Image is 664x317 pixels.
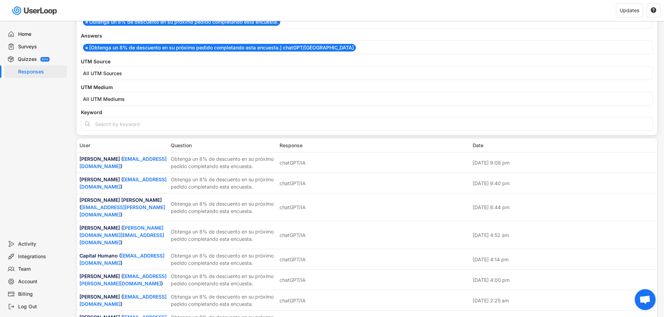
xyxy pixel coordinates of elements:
[79,196,167,218] div: [PERSON_NAME] [PERSON_NAME] ( )
[280,180,306,187] div: chatGPT/IA
[620,8,639,13] div: Updates
[473,297,655,304] div: [DATE] 2:25 am
[81,85,653,90] div: UTM Medium
[79,142,167,149] div: User
[83,70,654,76] input: All UTM Sources
[171,252,275,267] div: Obtenga un 8% de descuento en su próximo pedido completando esta encuesta.
[79,176,167,190] div: [PERSON_NAME] ( )
[42,58,48,61] div: BETA
[171,142,275,149] div: Question
[473,159,655,166] div: [DATE] 9:08 pm
[79,204,165,217] a: [EMAIL_ADDRESS][PERSON_NAME][DOMAIN_NAME]
[79,224,167,246] div: [PERSON_NAME] ( )
[171,228,275,243] div: Obtenga un 8% de descuento en su próximo pedido completando esta encuesta.
[280,256,306,263] div: chatGPT/IA
[81,33,653,38] div: Answers
[79,272,167,287] div: [PERSON_NAME] ( )
[79,294,167,307] a: [EMAIL_ADDRESS][DOMAIN_NAME]
[473,204,655,211] div: [DATE] 8:44 pm
[79,253,165,266] a: [EMAIL_ADDRESS][DOMAIN_NAME]
[18,291,64,298] div: Billing
[171,155,275,170] div: Obtenga un 8% de descuento en su próximo pedido completando esta encuesta.
[10,3,60,18] img: userloop-logo-01.svg
[18,43,64,50] div: Surveys
[83,18,280,26] li: Obtenga un 8% de descuento en su próximo pedido completando esta encuesta.
[81,110,653,115] div: Keyword
[18,278,64,285] div: Account
[473,231,655,239] div: [DATE] 4:52 am
[85,45,89,50] span: ×
[18,241,64,247] div: Activity
[81,59,653,64] div: UTM Source
[635,289,656,310] div: Bate-papo aberto
[280,276,306,284] div: chatGPT/IA
[79,225,164,245] a: [PERSON_NAME][DOMAIN_NAME][EMAIL_ADDRESS][DOMAIN_NAME]
[280,159,306,166] div: chatGPT/IA
[18,69,64,75] div: Responses
[473,142,655,149] div: Date
[171,200,275,215] div: Obtenga un 8% de descuento en su próximo pedido completando esta encuesta.
[18,56,37,63] div: Quizzes
[473,180,655,187] div: [DATE] 9:40 pm
[79,155,167,170] div: [PERSON_NAME] ( )
[83,96,654,102] input: All UTM Mediums
[79,156,167,169] a: [EMAIL_ADDRESS][DOMAIN_NAME]
[280,204,306,211] div: chatGPT/IA
[473,276,655,284] div: [DATE] 4:00 pm
[650,7,657,14] button: 
[18,266,64,272] div: Team
[171,272,275,287] div: Obtenga un 8% de descuento en su próximo pedido completando esta encuesta.
[280,142,468,149] div: Response
[79,273,167,286] a: [EMAIL_ADDRESS][PERSON_NAME][DOMAIN_NAME]
[83,44,356,51] li: [Obtenga un 8% de descuento en su próximo pedido completando esta encuesta.] chatGPT/[GEOGRAPHIC_...
[473,256,655,263] div: [DATE] 4:14 pm
[81,117,653,131] input: Search by keyword
[18,31,64,38] div: Home
[171,176,275,190] div: Obtenga un 8% de descuento en su próximo pedido completando esta encuesta.
[18,303,64,310] div: Log Out
[280,297,306,304] div: chatGPT/IA
[18,253,64,260] div: Integrations
[79,176,167,190] a: [EMAIL_ADDRESS][DOMAIN_NAME]
[79,252,167,267] div: Capital Humano ( )
[171,293,275,308] div: Obtenga un 8% de descuento en su próximo pedido completando esta encuesta.
[79,293,167,308] div: [PERSON_NAME] ( )
[85,19,89,24] span: ×
[651,7,656,13] text: 
[280,231,306,239] div: chatGPT/IA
